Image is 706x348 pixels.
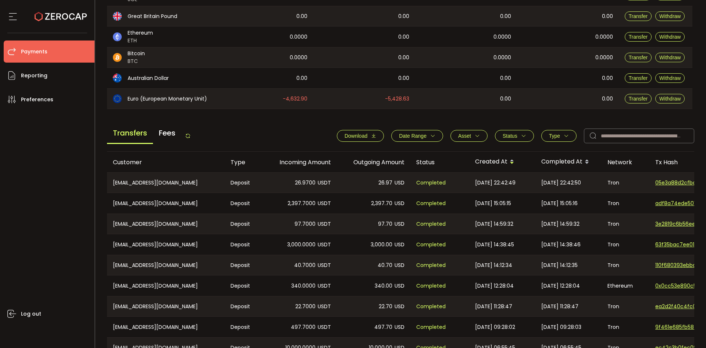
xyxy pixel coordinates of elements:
span: Great Britain Pound [128,13,177,20]
span: Status [503,133,517,139]
span: 0.00 [296,74,307,82]
div: Status [410,158,469,166]
img: aud_portfolio.svg [113,74,122,82]
div: Tron [602,317,649,337]
span: 26.97 [378,179,392,187]
button: Transfer [625,73,652,83]
span: 22.7000 [295,302,315,311]
div: Tron [602,255,649,275]
span: 97.7000 [295,220,315,228]
span: USD [395,261,404,270]
span: 97.70 [378,220,392,228]
span: 0.00 [398,12,409,21]
span: 340.0000 [291,282,315,290]
span: 0.00 [602,12,613,21]
span: USD [395,220,404,228]
div: [EMAIL_ADDRESS][DOMAIN_NAME] [107,173,225,193]
span: [DATE] 12:28:04 [541,282,580,290]
span: 2,397.7000 [288,199,315,208]
div: Tron [602,234,649,255]
button: Withdraw [655,73,685,83]
span: Type [549,133,560,139]
span: [DATE] 09:28:03 [541,323,581,331]
span: [DATE] 15:05:15 [475,199,511,208]
span: 26.9700 [295,179,315,187]
span: 0.00 [296,12,307,21]
span: Ethereum [128,29,153,37]
span: 0.0000 [595,33,613,41]
div: Network [602,158,649,166]
span: -4,632.90 [283,95,307,103]
span: Preferences [21,94,53,105]
span: [DATE] 12:28:04 [475,282,514,290]
span: Download [345,133,367,139]
span: Asset [458,133,471,139]
iframe: Chat Widget [669,313,706,348]
span: 0.0000 [493,33,511,41]
span: [DATE] 22:42:49 [475,179,516,187]
div: [EMAIL_ADDRESS][DOMAIN_NAME] [107,296,225,316]
span: Log out [21,309,41,319]
div: [EMAIL_ADDRESS][DOMAIN_NAME] [107,234,225,255]
button: Withdraw [655,32,685,42]
button: Withdraw [655,11,685,21]
span: 497.7000 [291,323,315,331]
div: Deposit [225,255,263,275]
button: Asset [450,130,488,142]
div: Deposit [225,193,263,214]
div: Type [225,158,263,166]
div: Tron [602,296,649,316]
span: 0.00 [500,95,511,103]
span: Withdraw [659,13,681,19]
span: [DATE] 14:59:32 [541,220,580,228]
span: 0.00 [398,33,409,41]
span: Transfer [629,34,648,40]
button: Status [495,130,534,142]
span: 0.00 [602,95,613,103]
button: Type [541,130,577,142]
span: USD [395,179,404,187]
span: Australian Dollar [128,74,169,82]
button: Transfer [625,94,652,103]
img: eur_portfolio.svg [113,94,122,103]
span: Completed [416,179,446,187]
span: 0.0000 [595,53,613,62]
img: eth_portfolio.svg [113,32,122,41]
span: 0.00 [500,74,511,82]
span: 0.00 [398,74,409,82]
span: Transfer [629,55,648,60]
span: 0.0000 [290,53,307,62]
span: 0.00 [398,53,409,62]
span: USDT [318,199,331,208]
span: 0.0000 [290,33,307,41]
button: Download [337,130,384,142]
span: 40.70 [378,261,392,270]
div: Tron [602,173,649,193]
div: Deposit [225,234,263,255]
span: USDT [318,179,331,187]
div: Tron [602,214,649,234]
div: Deposit [225,296,263,316]
span: [DATE] 11:28:47 [475,302,512,311]
span: USD [395,199,404,208]
span: USD [395,240,404,249]
span: Transfers [107,123,153,144]
span: Completed [416,282,446,290]
span: Completed [416,323,446,331]
span: [DATE] 09:28:02 [475,323,515,331]
span: [DATE] 11:28:47 [541,302,578,311]
span: 3,000.00 [371,240,392,249]
div: Tron [602,193,649,214]
button: Withdraw [655,94,685,103]
span: -5,428.63 [385,95,409,103]
div: Completed At [535,156,602,168]
span: USD [395,302,404,311]
span: Transfer [629,96,648,102]
div: [EMAIL_ADDRESS][DOMAIN_NAME] [107,317,225,337]
span: 40.7000 [294,261,315,270]
span: ETH [128,37,153,45]
span: 0.0000 [493,53,511,62]
span: [DATE] 14:12:35 [541,261,578,270]
span: USDT [318,302,331,311]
